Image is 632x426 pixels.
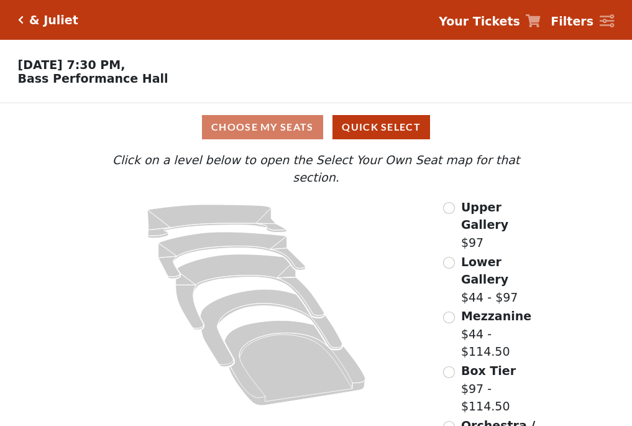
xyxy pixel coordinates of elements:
[29,13,78,27] h5: & Juliet
[461,362,544,415] label: $97 - $114.50
[461,200,508,232] span: Upper Gallery
[551,14,593,28] strong: Filters
[88,151,544,187] p: Click on a level below to open the Select Your Own Seat map for that section.
[461,364,516,377] span: Box Tier
[461,309,531,323] span: Mezzanine
[461,198,544,252] label: $97
[439,12,541,30] a: Your Tickets
[332,115,430,139] button: Quick Select
[18,16,24,24] a: Click here to go back to filters
[225,320,366,405] path: Orchestra / Parterre Circle - Seats Available: 20
[461,255,508,287] span: Lower Gallery
[439,14,520,28] strong: Your Tickets
[148,205,287,238] path: Upper Gallery - Seats Available: 304
[461,307,544,361] label: $44 - $114.50
[158,232,306,279] path: Lower Gallery - Seats Available: 80
[551,12,614,30] a: Filters
[461,253,544,307] label: $44 - $97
